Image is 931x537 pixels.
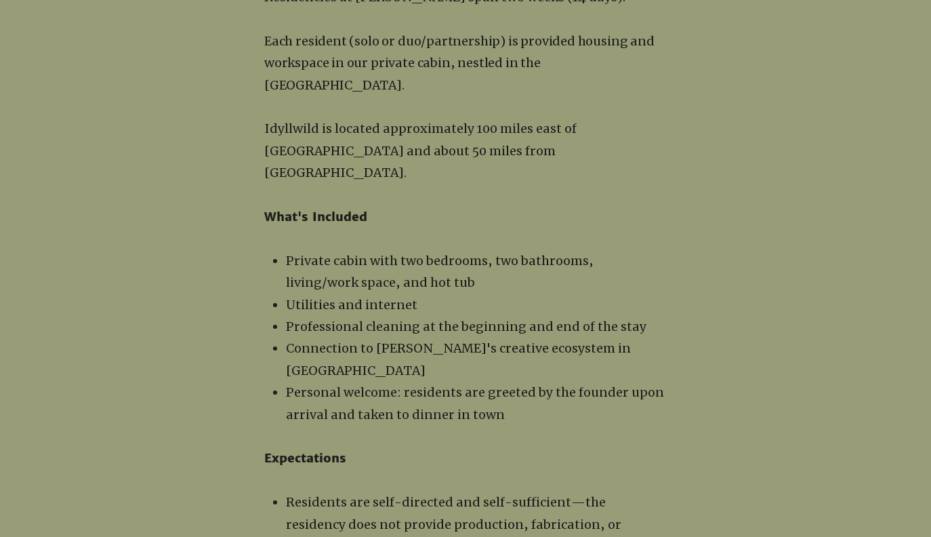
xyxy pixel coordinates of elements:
[264,121,577,180] span: Idyllwild is located approximately 100 miles east of [GEOGRAPHIC_DATA] and about 50 miles from [G...
[264,450,346,466] span: Expectations
[286,384,664,422] span: Personal welcome: residents are greeted by the founder upon arrival and taken to dinner in town
[286,340,631,378] span: Connection to [PERSON_NAME]'s creative ecosystem in [GEOGRAPHIC_DATA]
[264,31,667,96] p: Each resident (solo or duo/partnership) is provided housing and workspace in our private cabin, n...
[264,209,367,224] span: What's Included
[286,319,646,334] span: Professional cleaning at the beginning and end of the stay
[286,297,417,313] span: ​Utilities and internet
[286,253,594,290] span: Private cabin with two bedrooms, two bathrooms, living/work space, and hot tub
